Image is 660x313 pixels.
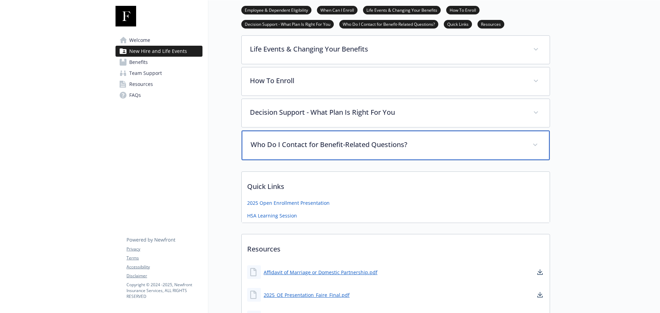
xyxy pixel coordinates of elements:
a: HSA Learning Session [247,212,297,219]
a: Terms [126,255,202,261]
div: Life Events & Changing Your Benefits [242,36,550,64]
span: FAQs [129,90,141,101]
a: Decision Support - What Plan Is Right For You [241,21,334,27]
a: 2025_OE Presentation_Faire_Final.pdf [264,291,350,299]
a: New Hire and Life Events [115,46,202,57]
a: Welcome [115,35,202,46]
a: Benefits [115,57,202,68]
a: Life Events & Changing Your Benefits [363,7,441,13]
a: Privacy [126,246,202,252]
a: Who Do I Contact for Benefit-Related Questions? [339,21,438,27]
span: Welcome [129,35,150,46]
a: download document [536,291,544,299]
span: Benefits [129,57,148,68]
a: Employee & Dependent Eligibility [241,7,311,13]
p: Life Events & Changing Your Benefits [250,44,525,54]
p: Quick Links [242,172,550,197]
a: Resources [115,79,202,90]
p: Decision Support - What Plan Is Right For You [250,107,525,118]
a: download document [536,268,544,276]
a: Affidavit of Marriage or Domestic Partnership.pdf [264,269,377,276]
a: When Can I Enroll [317,7,357,13]
div: How To Enroll [242,67,550,96]
p: Copyright © 2024 - 2025 , Newfront Insurance Services, ALL RIGHTS RESERVED [126,282,202,299]
p: Who Do I Contact for Benefit-Related Questions? [251,139,524,150]
span: Resources [129,79,153,90]
a: Resources [477,21,504,27]
div: Who Do I Contact for Benefit-Related Questions? [242,131,550,160]
p: How To Enroll [250,76,525,86]
a: 2025 Open Enrollment Presentation [247,199,330,206]
div: Decision Support - What Plan Is Right For You [242,99,550,127]
a: FAQs [115,90,202,101]
a: Quick Links [444,21,472,27]
a: Accessibility [126,264,202,270]
a: Team Support [115,68,202,79]
p: Resources [242,234,550,260]
a: How To Enroll [446,7,480,13]
span: Team Support [129,68,162,79]
a: Disclaimer [126,273,202,279]
span: New Hire and Life Events [129,46,187,57]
